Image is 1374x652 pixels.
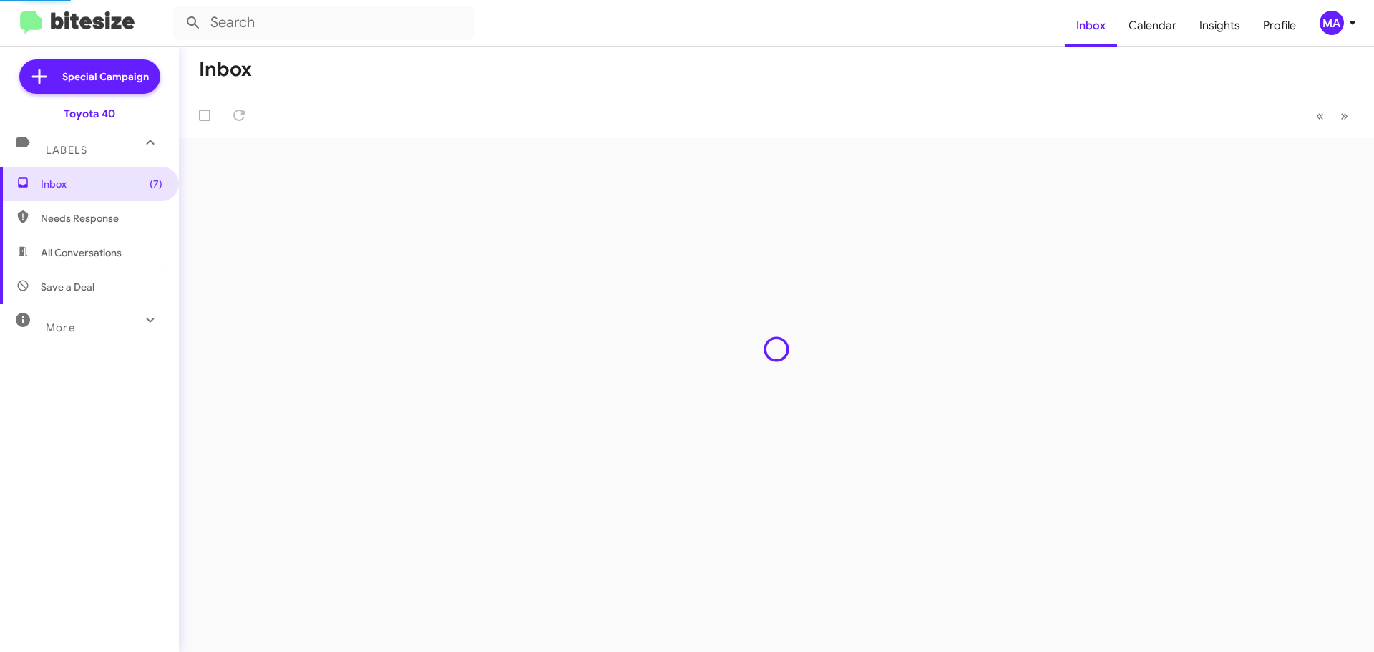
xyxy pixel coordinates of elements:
span: Labels [46,144,87,157]
span: « [1316,107,1324,125]
a: Profile [1252,5,1307,47]
span: (7) [150,177,162,191]
a: Inbox [1065,5,1117,47]
span: Inbox [41,177,162,191]
span: Special Campaign [62,69,149,84]
span: All Conversations [41,245,122,260]
span: More [46,321,75,334]
a: Special Campaign [19,59,160,94]
span: Save a Deal [41,280,94,294]
a: Calendar [1117,5,1188,47]
button: MA [1307,11,1358,35]
span: Needs Response [41,211,162,225]
button: Previous [1307,101,1332,130]
div: Toyota 40 [64,107,115,121]
input: Search [173,6,474,40]
nav: Page navigation example [1308,101,1357,130]
a: Insights [1188,5,1252,47]
span: » [1340,107,1348,125]
div: MA [1320,11,1344,35]
h1: Inbox [199,58,252,81]
button: Next [1332,101,1357,130]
